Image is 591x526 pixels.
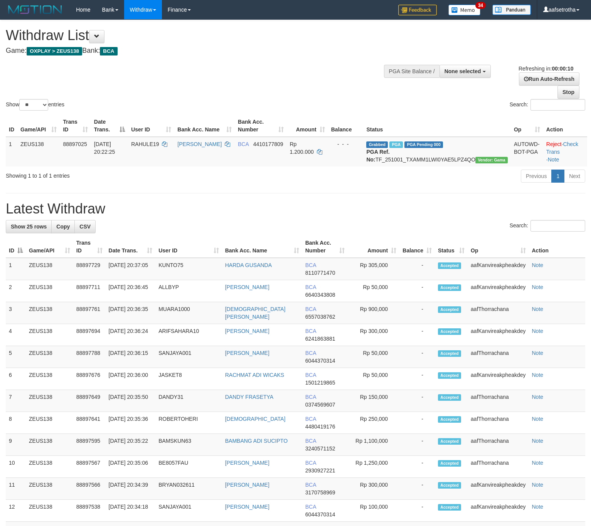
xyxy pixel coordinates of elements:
[73,412,106,434] td: 88897641
[475,157,508,163] span: Vendor URL: https://trx31.1velocity.biz
[543,137,587,166] td: · ·
[155,346,222,368] td: SANJAYA001
[11,224,47,230] span: Show 25 rows
[399,258,435,280] td: -
[389,141,403,148] span: Marked by aafnoeunsreypich
[438,416,461,423] span: Accepted
[305,350,316,356] span: BCA
[51,220,75,233] a: Copy
[519,72,579,86] a: Run Auto-Refresh
[73,346,106,368] td: 88897788
[6,236,26,258] th: ID: activate to sort column descending
[106,456,156,478] td: [DATE] 20:35:06
[26,478,73,500] td: ZEUS138
[532,460,544,466] a: Note
[438,306,461,313] span: Accepted
[348,456,399,478] td: Rp 1,250,000
[106,236,156,258] th: Date Trans.: activate to sort column ascending
[492,5,531,15] img: panduan.png
[26,500,73,522] td: ZEUS138
[532,438,544,444] a: Note
[519,66,573,72] span: Refreshing in:
[511,115,543,137] th: Op: activate to sort column ascending
[174,115,235,137] th: Bank Acc. Name: activate to sort column ascending
[438,394,461,401] span: Accepted
[305,416,316,422] span: BCA
[305,292,335,298] span: Copy 6640343808 to clipboard
[348,390,399,412] td: Rp 150,000
[26,302,73,324] td: ZEUS138
[56,224,70,230] span: Copy
[468,236,529,258] th: Op: activate to sort column ascending
[305,270,335,276] span: Copy 8110771470 to clipboard
[177,141,222,147] a: [PERSON_NAME]
[305,358,335,364] span: Copy 6044370314 to clipboard
[155,412,222,434] td: ROBERTOHERI
[6,99,64,111] label: Show entries
[468,302,529,324] td: aafThorrachana
[398,5,437,15] img: Feedback.jpg
[106,280,156,302] td: [DATE] 20:36:45
[532,394,544,400] a: Note
[91,115,128,137] th: Date Trans.: activate to sort column descending
[399,478,435,500] td: -
[510,220,585,232] label: Search:
[438,350,461,357] span: Accepted
[521,170,552,183] a: Previous
[532,284,544,290] a: Note
[26,280,73,302] td: ZEUS138
[290,141,314,155] span: Rp 1.200.000
[328,115,364,137] th: Balance
[348,346,399,368] td: Rp 50,000
[564,170,585,183] a: Next
[225,306,286,320] a: [DEMOGRAPHIC_DATA][PERSON_NAME]
[348,500,399,522] td: Rp 100,000
[331,140,360,148] div: - - -
[399,456,435,478] td: -
[155,434,222,456] td: BAMSKUN63
[532,350,544,356] a: Note
[305,445,335,452] span: Copy 3240571152 to clipboard
[399,412,435,434] td: -
[305,284,316,290] span: BCA
[557,86,579,99] a: Stop
[548,156,559,163] a: Note
[155,390,222,412] td: DANDY31
[551,170,564,183] a: 1
[73,258,106,280] td: 88897729
[6,346,26,368] td: 5
[106,434,156,456] td: [DATE] 20:35:22
[19,99,48,111] select: Showentries
[399,280,435,302] td: -
[363,137,511,166] td: TF_251001_TXAMM1LWI0YAE5LPZ4QO
[106,390,156,412] td: [DATE] 20:35:50
[6,258,26,280] td: 1
[155,478,222,500] td: BRYAN032611
[530,220,585,232] input: Search:
[348,302,399,324] td: Rp 900,000
[131,141,159,147] span: RAHULE19
[305,336,335,342] span: Copy 6241863881 to clipboard
[532,372,544,378] a: Note
[438,372,461,379] span: Accepted
[348,478,399,500] td: Rp 300,000
[106,258,156,280] td: [DATE] 20:37:05
[155,324,222,346] td: ARIFSAHARA10
[27,47,82,55] span: OXPLAY > ZEUS138
[532,482,544,488] a: Note
[399,390,435,412] td: -
[225,438,288,444] a: BAMBANG ADI SUCIPTO
[510,99,585,111] label: Search:
[546,141,578,155] a: Check Trans
[155,456,222,478] td: BE8057FAU
[511,137,543,166] td: AUTOWD-BOT-PGA
[475,2,486,9] span: 34
[26,434,73,456] td: ZEUS138
[348,280,399,302] td: Rp 50,000
[468,434,529,456] td: aafThorrachana
[6,390,26,412] td: 7
[74,220,96,233] a: CSV
[6,434,26,456] td: 9
[438,504,461,511] span: Accepted
[399,236,435,258] th: Balance: activate to sort column ascending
